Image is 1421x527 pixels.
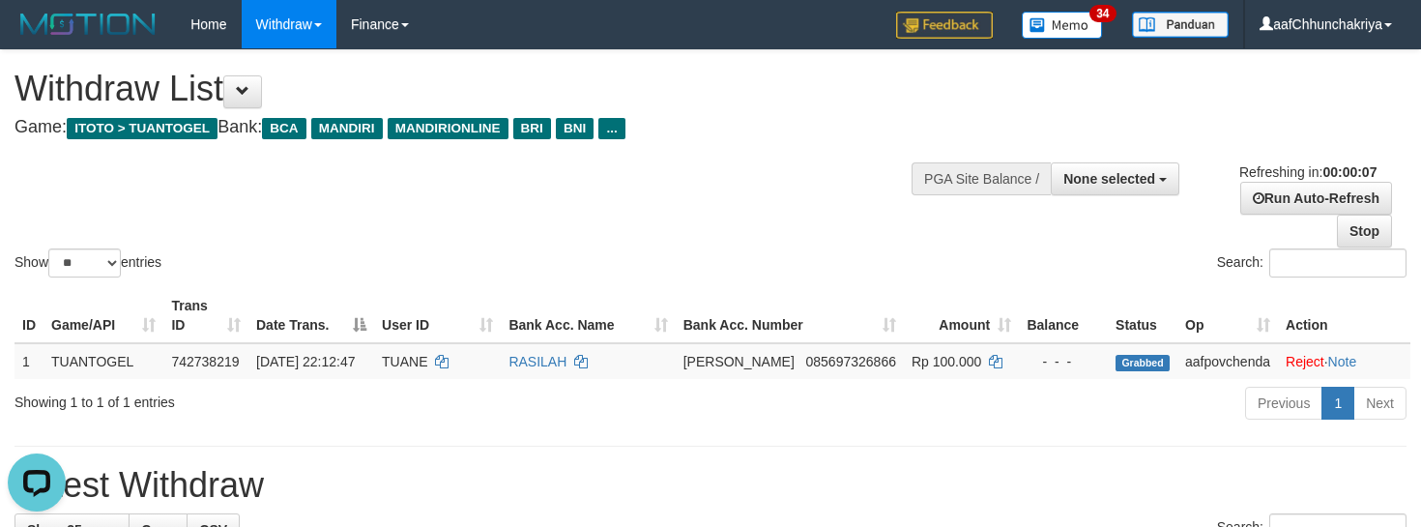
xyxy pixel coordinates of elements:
a: Previous [1245,387,1322,420]
th: Status [1108,288,1177,343]
span: BRI [513,118,551,139]
td: aafpovchenda [1177,343,1278,379]
td: · [1278,343,1410,379]
span: MANDIRIONLINE [388,118,508,139]
a: Note [1328,354,1357,369]
div: PGA Site Balance / [912,162,1051,195]
h1: Withdraw List [14,70,928,108]
th: Trans ID: activate to sort column ascending [163,288,248,343]
th: Bank Acc. Name: activate to sort column ascending [501,288,675,343]
td: TUANTOGEL [43,343,163,379]
th: Op: activate to sort column ascending [1177,288,1278,343]
h1: Latest Withdraw [14,466,1406,505]
span: BNI [556,118,594,139]
button: Open LiveChat chat widget [8,8,66,66]
a: 1 [1321,387,1354,420]
input: Search: [1269,249,1406,278]
th: Date Trans.: activate to sort column descending [248,288,374,343]
th: Action [1278,288,1410,343]
img: Feedback.jpg [896,12,993,39]
td: 1 [14,343,43,379]
img: Button%20Memo.svg [1022,12,1103,39]
th: Game/API: activate to sort column ascending [43,288,163,343]
a: Reject [1286,354,1324,369]
span: ... [598,118,624,139]
th: ID [14,288,43,343]
span: None selected [1063,171,1155,187]
span: 742738219 [171,354,239,369]
label: Show entries [14,249,161,278]
a: Run Auto-Refresh [1240,182,1392,215]
span: ITOTO > TUANTOGEL [67,118,217,139]
button: None selected [1051,162,1179,195]
span: [PERSON_NAME] [683,354,795,369]
strong: 00:00:07 [1322,164,1377,180]
span: Grabbed [1116,355,1170,371]
span: TUANE [382,354,427,369]
div: Showing 1 to 1 of 1 entries [14,385,578,412]
span: BCA [262,118,305,139]
img: MOTION_logo.png [14,10,161,39]
th: Bank Acc. Number: activate to sort column ascending [676,288,904,343]
span: Rp 100.000 [912,354,981,369]
th: User ID: activate to sort column ascending [374,288,501,343]
img: panduan.png [1132,12,1229,38]
a: RASILAH [508,354,566,369]
select: Showentries [48,249,121,278]
a: Next [1353,387,1406,420]
span: Copy 085697326866 to clipboard [806,354,896,369]
span: [DATE] 22:12:47 [256,354,355,369]
span: MANDIRI [311,118,383,139]
h4: Game: Bank: [14,118,928,137]
th: Amount: activate to sort column ascending [904,288,1019,343]
th: Balance [1019,288,1108,343]
span: Refreshing in: [1239,164,1377,180]
span: 34 [1089,5,1116,22]
a: Stop [1337,215,1392,248]
label: Search: [1217,249,1406,278]
div: - - - [1027,352,1100,371]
